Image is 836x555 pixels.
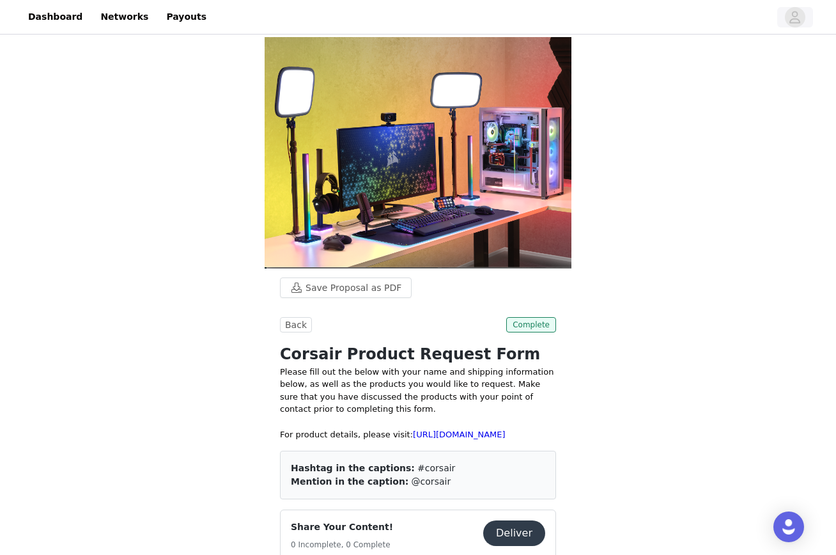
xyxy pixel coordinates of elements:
span: Hashtag in the captions: [291,463,415,473]
img: campaign image [265,37,571,269]
button: Save Proposal as PDF [280,277,412,298]
h4: Share Your Content! [291,520,393,534]
a: [URL][DOMAIN_NAME] [413,430,506,439]
span: @corsair [412,476,451,487]
h5: 0 Incomplete, 0 Complete [291,539,393,551]
a: Payouts [159,3,214,31]
span: Mention in the caption: [291,476,408,487]
p: Please fill out the below with your name and shipping information below, as well as the products ... [280,366,556,441]
a: Networks [93,3,156,31]
div: avatar [789,7,801,27]
div: Open Intercom Messenger [773,512,804,542]
button: Deliver [483,520,545,546]
span: #corsair [417,463,455,473]
h1: Corsair Product Request Form [280,343,556,366]
span: Complete [506,317,556,332]
button: Back [280,317,312,332]
a: Dashboard [20,3,90,31]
